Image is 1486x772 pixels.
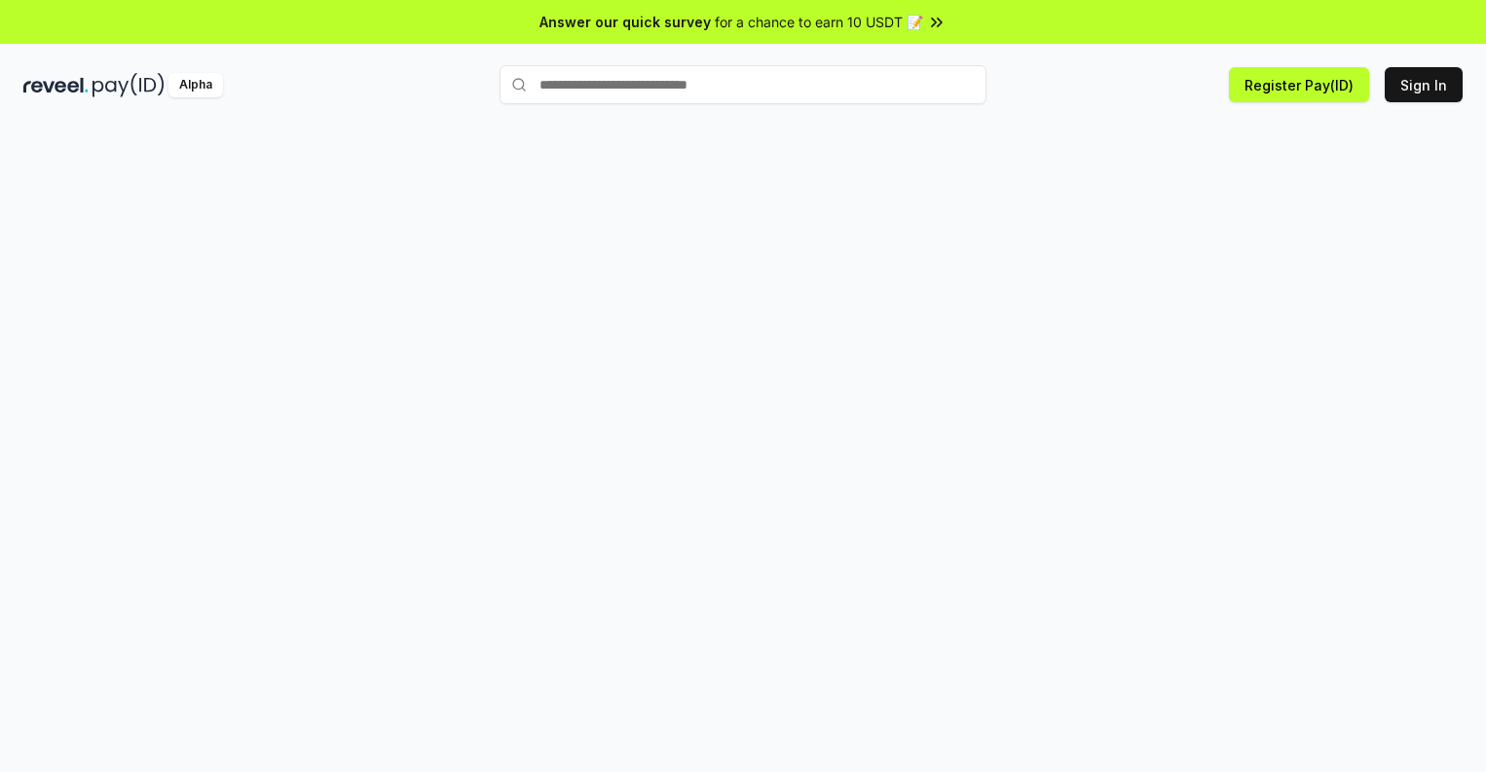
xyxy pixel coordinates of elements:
[539,12,711,32] span: Answer our quick survey
[23,73,89,97] img: reveel_dark
[168,73,223,97] div: Alpha
[1229,67,1369,102] button: Register Pay(ID)
[715,12,923,32] span: for a chance to earn 10 USDT 📝
[1385,67,1463,102] button: Sign In
[93,73,165,97] img: pay_id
